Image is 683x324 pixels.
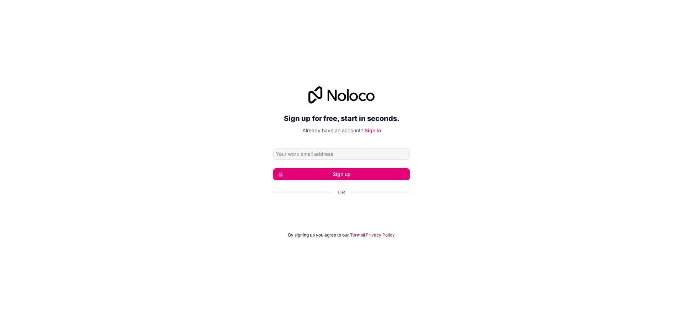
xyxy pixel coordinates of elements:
[350,232,363,238] a: Terms
[273,168,410,180] button: Sign up
[302,127,363,133] span: Already have an account?
[366,232,395,238] a: Privacy Policy
[273,112,410,125] h2: Sign up for free, start in seconds.
[363,232,366,238] span: &
[270,204,413,219] iframe: Sign in with Google Button
[288,232,349,238] span: By signing up you agree to our
[338,189,345,196] span: Or
[273,148,410,160] input: Email address
[365,127,381,133] a: Sign in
